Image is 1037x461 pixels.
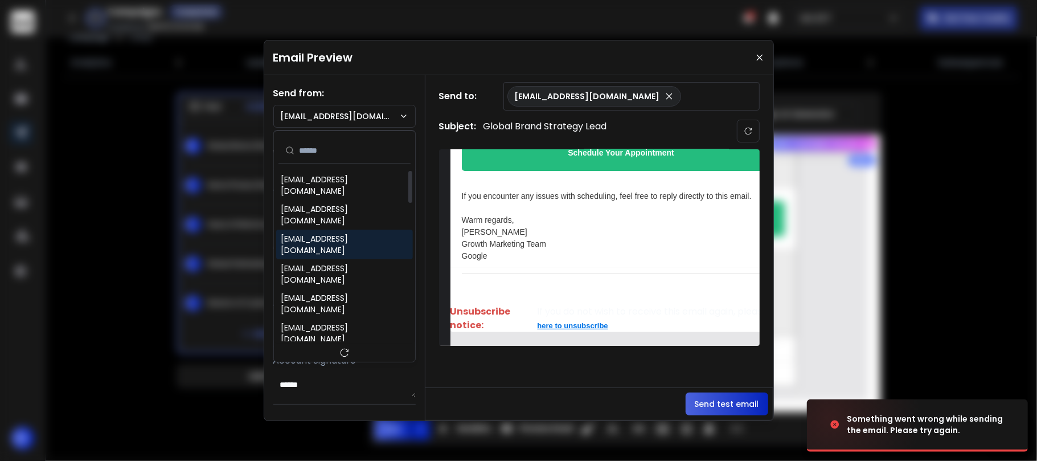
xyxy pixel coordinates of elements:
p: [EMAIL_ADDRESS][DOMAIN_NAME] [515,91,660,102]
h1: Email Preview [273,50,353,66]
div: [EMAIL_ADDRESS][DOMAIN_NAME] [281,233,408,256]
a: Schedule Your Appointment [568,148,674,157]
div: If you encounter any issues with scheduling, feel free to reply directly to this email. [462,190,781,202]
h1: Send from: [273,87,416,100]
div: Google [462,250,781,262]
div: [EMAIL_ADDRESS][DOMAIN_NAME] [281,292,408,315]
p: [EMAIL_ADDRESS][DOMAIN_NAME] [281,111,399,122]
strong: Unsubscribe notice: [450,305,513,332]
div: [EMAIL_ADDRESS][DOMAIN_NAME] [281,263,408,285]
div: [PERSON_NAME] [462,226,781,238]
img: image [807,394,921,455]
div: [EMAIL_ADDRESS][DOMAIN_NAME] [281,322,408,345]
div: Growth Marketing Team [462,238,781,250]
p: Global Brand Strategy Lead [483,120,607,142]
div: [EMAIL_ADDRESS][DOMAIN_NAME] [281,203,408,226]
td: If you do not wish to receive this email again, please . [537,305,792,332]
h1: Subject: [439,120,477,142]
div: Something went wrong while sending the email. Please try again. [847,413,1014,436]
h1: Send to: [439,89,485,103]
div: [EMAIL_ADDRESS][DOMAIN_NAME] [281,174,408,197]
div: Warm regards, [462,214,781,226]
button: Send test email [686,393,768,415]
